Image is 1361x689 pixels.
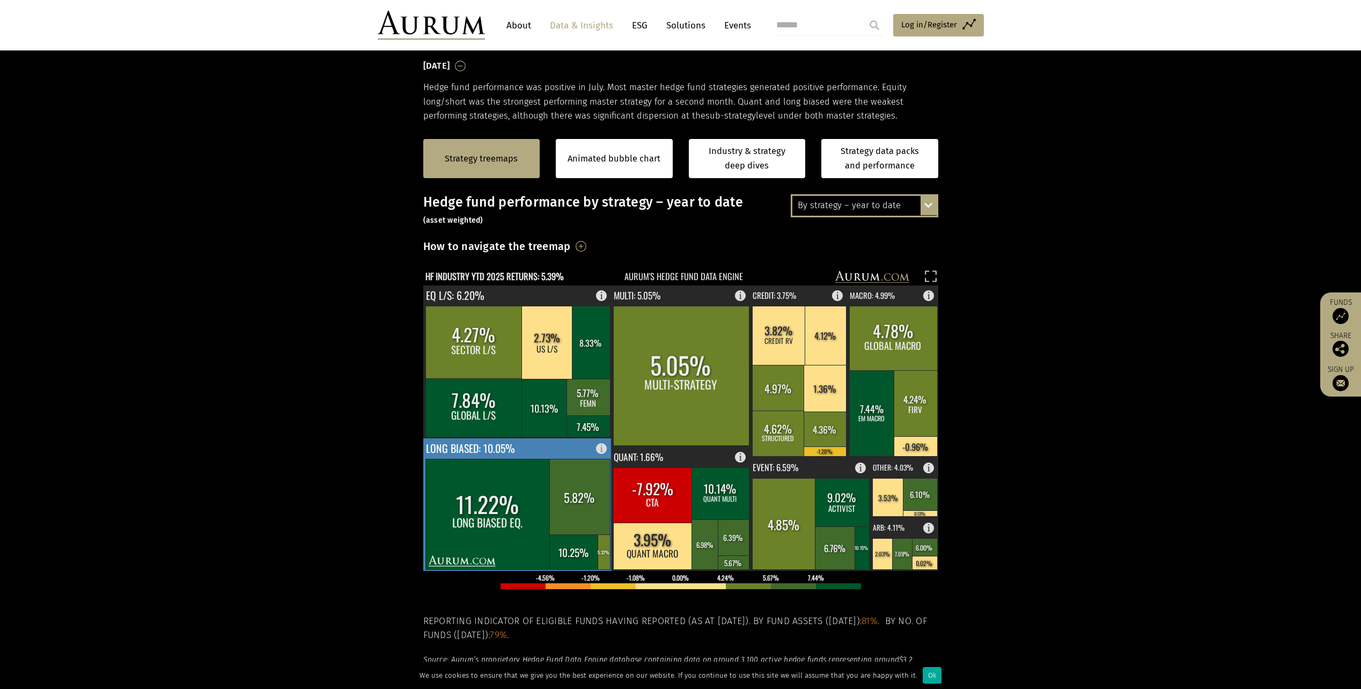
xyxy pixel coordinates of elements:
[901,18,957,31] span: Log in/Register
[661,16,711,35] a: Solutions
[719,16,751,35] a: Events
[705,111,756,121] span: sub-strategy
[423,80,938,123] p: Hedge fund performance was positive in July. Most master hedge fund strategies generated positive...
[501,16,536,35] a: About
[423,216,483,225] small: (asset weighted)
[792,196,937,215] div: By strategy – year to date
[1326,365,1356,391] a: Sign up
[893,14,984,36] a: Log in/Register
[445,152,518,166] a: Strategy treemaps
[1333,341,1349,357] img: Share this post
[378,11,485,40] img: Aurum
[490,629,507,641] span: 79%
[862,615,878,627] span: 81%
[423,237,571,255] h3: How to navigate the treemap
[423,58,450,74] h3: [DATE]
[423,194,938,226] h3: Hedge fund performance by strategy – year to date
[689,139,806,178] a: Industry & strategy deep dives
[864,14,885,36] input: Submit
[627,16,653,35] a: ESG
[568,152,660,166] a: Animated bubble chart
[1326,298,1356,324] a: Funds
[923,667,941,684] div: Ok
[545,16,619,35] a: Data & Insights
[1333,375,1349,391] img: Sign up to our newsletter
[423,614,938,643] h5: Reporting indicator of eligible funds having reported (as at [DATE]). By fund assets ([DATE]): . ...
[423,655,900,664] em: Source: Aurum’s proprietary Hedge Fund Data Engine database containing data on around 3,100 activ...
[821,139,938,178] a: Strategy data packs and performance
[1333,308,1349,324] img: Access Funds
[1326,332,1356,357] div: Share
